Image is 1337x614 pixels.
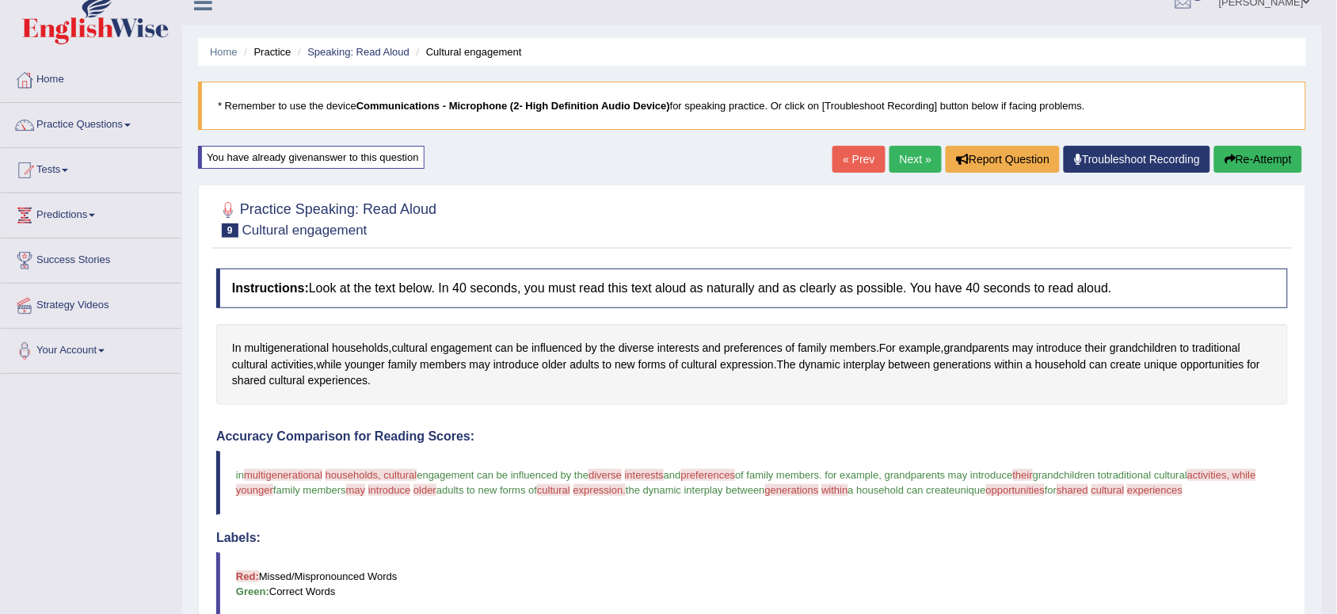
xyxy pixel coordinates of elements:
b: Green: [236,585,269,597]
span: Click to see word definition [889,357,931,373]
span: Click to see word definition [1193,340,1241,357]
span: Click to see word definition [944,340,1010,357]
span: cultural [1091,484,1125,496]
span: households, cultural [326,469,417,481]
span: 9 [222,223,238,238]
span: Click to see word definition [388,357,417,373]
span: the dynamic interplay between [626,484,765,496]
span: Click to see word definition [638,357,666,373]
a: Tests [1,148,181,188]
span: Click to see word definition [600,340,615,357]
b: Instructions: [232,281,309,295]
span: Click to see word definition [1110,340,1177,357]
span: grandchildren to [1033,469,1107,481]
span: Click to see word definition [1180,340,1190,357]
b: Communications - Microphone (2- High Definition Audio Device) [356,100,670,112]
span: Click to see word definition [1110,357,1141,373]
span: engagement can be influenced by the [417,469,589,481]
span: Click to see word definition [232,340,242,357]
a: Speaking: Read Aloud [307,46,409,58]
span: expression. [573,484,626,496]
span: Click to see word definition [516,340,529,357]
button: Report Question [946,146,1060,173]
span: Click to see word definition [1181,357,1244,373]
a: Predictions [1,193,181,233]
span: family members [273,484,346,496]
a: Home [210,46,238,58]
span: Click to see word definition [1037,340,1083,357]
li: Practice [240,44,291,59]
span: cultural [537,484,570,496]
span: for example [825,469,879,481]
span: Click to see word definition [495,340,513,357]
span: activities, while [1187,469,1256,481]
span: Click to see word definition [799,357,840,373]
span: Click to see word definition [420,357,466,373]
span: Click to see word definition [431,340,493,357]
span: traditional cultural [1107,469,1187,481]
a: Strategy Videos [1,284,181,323]
a: Your Account [1,329,181,368]
span: Click to see word definition [844,357,886,373]
span: younger [236,484,273,496]
span: Click to see word definition [332,340,389,357]
span: preferences [681,469,736,481]
span: Click to see word definition [470,357,490,373]
span: Click to see word definition [777,357,796,373]
span: , [879,469,882,481]
span: Click to see word definition [585,340,597,357]
h2: Practice Speaking: Read Aloud [216,198,436,238]
span: Click to see word definition [271,357,314,373]
span: multigenerational [244,469,322,481]
span: introduce [368,484,410,496]
span: Click to see word definition [1145,357,1178,373]
span: a household can create [848,484,955,496]
b: Red: [236,570,259,582]
span: Click to see word definition [603,357,612,373]
h4: Accuracy Comparison for Reading Scores: [216,429,1288,444]
h4: Look at the text below. In 40 seconds, you must read this text aloud as naturally and as clearly ... [216,269,1288,308]
span: Click to see word definition [615,357,635,373]
span: Click to see word definition [569,357,599,373]
span: Click to see word definition [798,340,828,357]
span: Click to see word definition [308,372,368,389]
span: Click to see word definition [657,340,699,357]
span: Click to see word definition [317,357,342,373]
span: Click to see word definition [724,340,783,357]
span: Click to see word definition [786,340,795,357]
span: Click to see word definition [934,357,992,373]
span: Click to see word definition [899,340,941,357]
span: their [1013,469,1033,481]
button: Re-Attempt [1214,146,1302,173]
h4: Labels: [216,531,1288,545]
span: of family members [735,469,819,481]
span: Click to see word definition [245,340,329,357]
div: , . , , . . [216,324,1288,405]
span: opportunities [986,484,1045,496]
span: grandparents may introduce [885,469,1013,481]
span: Click to see word definition [669,357,679,373]
span: Click to see word definition [1085,340,1107,357]
span: generations [765,484,819,496]
span: in [236,469,244,481]
a: Home [1,58,181,97]
span: unique [955,484,986,496]
span: Click to see word definition [392,340,428,357]
span: Click to see word definition [531,340,582,357]
span: may [346,484,366,496]
span: interests [625,469,664,481]
span: adults to new forms of [436,484,537,496]
span: Click to see word definition [542,357,566,373]
blockquote: * Remember to use the device for speaking practice. Or click on [Troubleshoot Recording] button b... [198,82,1306,130]
a: Practice Questions [1,103,181,143]
small: Cultural engagement [242,223,368,238]
a: Next » [889,146,942,173]
span: Click to see word definition [1035,357,1087,373]
a: Troubleshoot Recording [1064,146,1210,173]
span: Click to see word definition [345,357,385,373]
span: Click to see word definition [1026,357,1032,373]
span: experiences [1127,484,1183,496]
span: within [821,484,848,496]
span: Click to see word definition [1090,357,1108,373]
span: and [664,469,681,481]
